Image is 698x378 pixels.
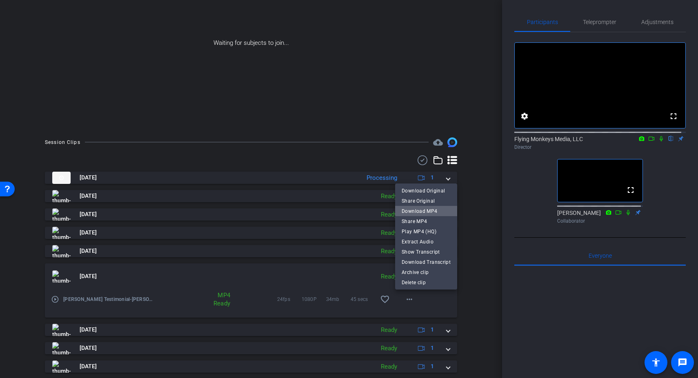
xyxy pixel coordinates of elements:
[402,206,451,216] span: Download MP4
[402,217,451,226] span: Share MP4
[402,247,451,257] span: Show Transcript
[402,227,451,237] span: Play MP4 (HQ)
[402,257,451,267] span: Download Transcript
[402,278,451,287] span: Delete clip
[402,267,451,277] span: Archive clip
[402,196,451,206] span: Share Original
[402,237,451,247] span: Extract Audio
[402,186,451,196] span: Download Original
